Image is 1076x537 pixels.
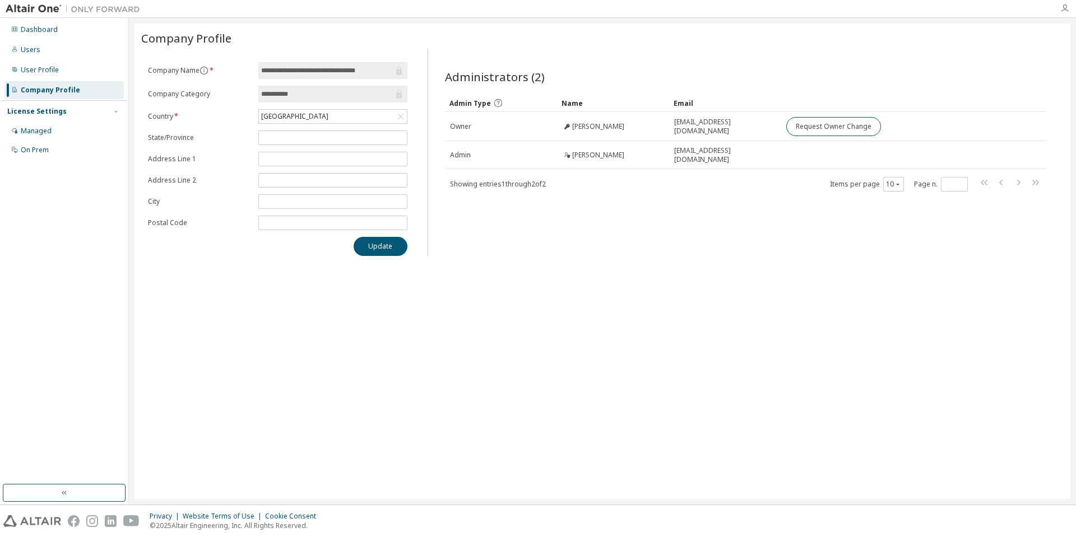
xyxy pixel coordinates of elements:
[148,155,252,164] label: Address Line 1
[572,122,624,131] span: [PERSON_NAME]
[148,90,252,99] label: Company Category
[886,180,901,189] button: 10
[562,94,665,112] div: Name
[68,515,80,527] img: facebook.svg
[450,122,471,131] span: Owner
[150,512,183,521] div: Privacy
[449,99,491,108] span: Admin Type
[450,151,471,160] span: Admin
[150,521,323,530] p: © 2025 Altair Engineering, Inc. All Rights Reserved.
[21,25,58,34] div: Dashboard
[3,515,61,527] img: altair_logo.svg
[674,94,777,112] div: Email
[148,66,252,75] label: Company Name
[123,515,140,527] img: youtube.svg
[21,66,59,74] div: User Profile
[445,69,545,85] span: Administrators (2)
[183,512,265,521] div: Website Terms of Use
[148,176,252,185] label: Address Line 2
[21,86,80,95] div: Company Profile
[148,197,252,206] label: City
[259,110,407,123] div: [GEOGRAPHIC_DATA]
[148,133,252,142] label: State/Province
[105,515,117,527] img: linkedin.svg
[674,146,776,164] span: [EMAIL_ADDRESS][DOMAIN_NAME]
[674,118,776,136] span: [EMAIL_ADDRESS][DOMAIN_NAME]
[6,3,146,15] img: Altair One
[21,45,40,54] div: Users
[200,66,208,75] button: information
[148,112,252,121] label: Country
[354,237,407,256] button: Update
[148,218,252,227] label: Postal Code
[21,146,49,155] div: On Prem
[830,177,904,192] span: Items per page
[141,30,231,46] span: Company Profile
[86,515,98,527] img: instagram.svg
[914,177,968,192] span: Page n.
[259,110,330,123] div: [GEOGRAPHIC_DATA]
[786,117,881,136] button: Request Owner Change
[450,179,546,189] span: Showing entries 1 through 2 of 2
[7,107,67,116] div: License Settings
[265,512,323,521] div: Cookie Consent
[572,151,624,160] span: [PERSON_NAME]
[21,127,52,136] div: Managed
